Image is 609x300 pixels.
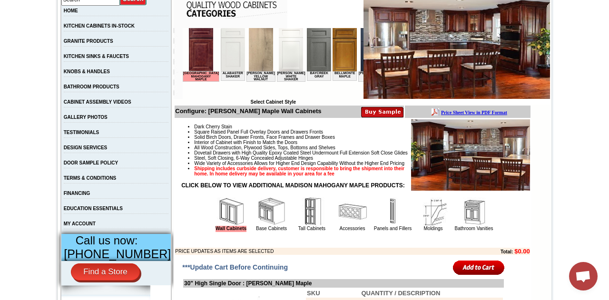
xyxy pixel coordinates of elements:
[423,226,442,231] a: Moldings
[64,54,129,59] a: KITCHEN SINKS & FAUCETS
[64,175,117,181] a: TERMS & CONDITIONS
[298,226,325,231] a: Tall Cabinets
[250,99,296,105] b: Select Cabinet Style
[194,155,313,161] span: Steel, Soft Closing, 6-Way Concealed Adjustable Hinges
[176,43,205,54] td: [PERSON_NAME] Blue Shaker
[194,150,408,155] span: Dovetail Drawers with High Quality Epoxy Coated Steel Undermount Full Extension Soft Close Glides
[64,191,90,196] a: FINANCING
[183,279,504,288] td: 30" High Single Door : [PERSON_NAME] Maple
[194,140,297,145] span: Interior of Cabinet with Finish to Match the Doors
[11,1,77,10] a: Price Sheet View in PDF Format
[338,197,367,226] img: Accessories
[64,99,131,105] a: CABINET ASSEMBLY VIDEOS
[419,197,448,226] img: Moldings
[257,197,286,226] img: Base Cabinets
[217,197,246,226] img: Wall Cabinets
[182,263,288,271] span: ***Update Cart Before Continuing
[71,263,140,281] a: Find a Store
[194,129,323,135] span: Square Raised Panel Full Overlay Doors and Drawers Fronts
[181,182,405,189] strong: CLICK BELOW TO VIEW ADDITIONAL MADISON MAHOGANY MAPLE PRODUCTS:
[64,84,119,89] a: BATHROOM PRODUCTS
[455,226,493,231] a: Bathroom Vanities
[64,206,123,211] a: EDUCATION ESSENTIALS
[175,107,321,115] b: Configure: [PERSON_NAME] Maple Wall Cabinets
[194,124,232,129] span: Dark Cherry Stain
[64,39,113,44] a: GRANITE PRODUCTS
[460,197,488,226] img: Bathroom Vanities
[298,197,326,226] img: Tall Cabinets
[183,28,363,99] iframe: Browser incompatible
[64,8,78,13] a: HOME
[340,226,365,231] a: Accessories
[194,145,335,150] span: All Wood Construction, Plywood Sides, Tops, Bottoms and Shelves
[411,119,530,191] img: Product Image
[11,4,77,9] b: Price Sheet View in PDF Format
[379,197,407,226] img: Panels and Fillers
[216,226,246,232] a: Wall Cabinets
[175,248,448,255] td: PRICE UPDATES AS ITEMS ARE SELECTED
[1,2,9,10] img: pdf.png
[64,160,118,165] a: DOOR SAMPLE POLICY
[64,115,108,120] a: GALLERY PHOTOS
[64,69,110,74] a: KNOBS & HANDLES
[64,221,96,226] a: MY ACCOUNT
[453,260,505,275] input: Add to Cart
[501,249,513,254] b: Total:
[514,248,530,255] b: $0.00
[194,161,404,166] span: Wide Variety of Accessories Allows for Higher End Design Capability Without the Higher End Pricing
[64,23,135,29] a: KITCHEN CABINETS IN-STOCK
[307,290,320,297] b: SKU
[194,166,404,176] strong: Shipping includes curbside delivery, customer is responsible to bring the shipment into their hom...
[64,145,108,150] a: DESIGN SERVICES
[256,226,287,231] a: Base Cabinets
[64,130,99,135] a: TESTIMONIALS
[361,290,440,297] b: QUANTITY / DESCRIPTION
[569,262,598,290] a: Open chat
[374,226,412,231] a: Panels and Fillers
[194,135,335,140] span: Solid Birch Doors, Drawer Fronts, Face Frames and Drawer Boxes
[64,247,171,261] span: [PHONE_NUMBER]
[76,234,138,247] span: Call us now:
